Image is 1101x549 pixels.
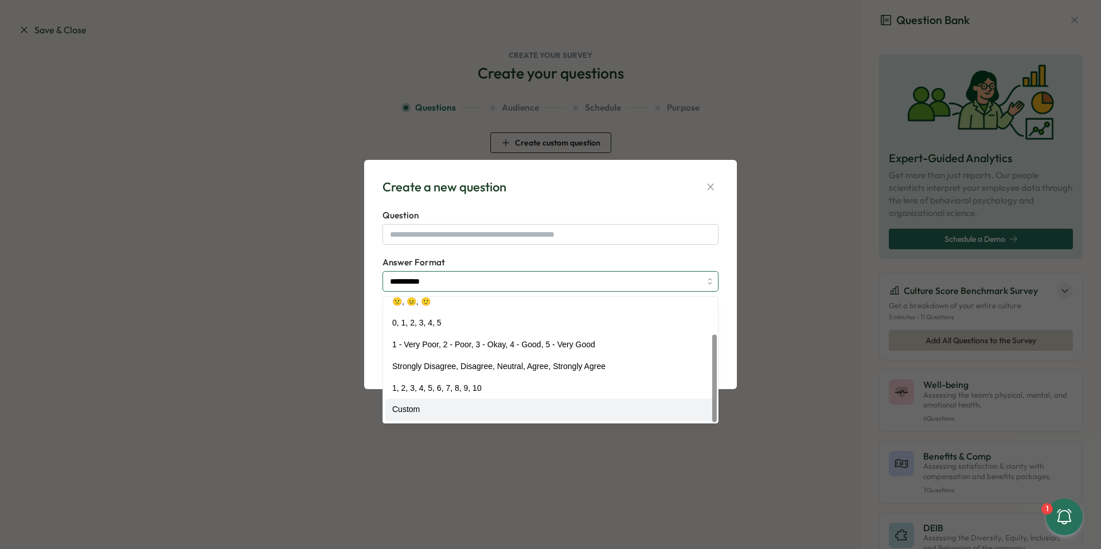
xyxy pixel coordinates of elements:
button: 1 [1046,499,1083,535]
div: Custom [385,399,716,421]
div: 1 [1041,503,1053,515]
label: Answer Format [382,256,719,269]
label: Question [382,209,719,222]
div: Create a new question [382,178,506,196]
div: Strongly Disagree, Disagree, Neutral, Agree, Strongly Agree [385,356,716,378]
div: 🙁, 😐, 🙂 [385,291,716,313]
div: 1, 2, 3, 4, 5, 6, 7, 8, 9, 10 [385,378,716,399]
div: 1 - Very Poor, 2 - Poor, 3 - Okay, 4 - Good, 5 - Very Good [385,334,716,356]
div: 0, 1, 2, 3, 4, 5 [385,312,716,334]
